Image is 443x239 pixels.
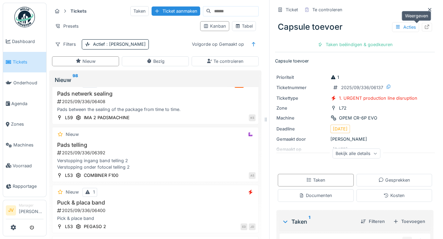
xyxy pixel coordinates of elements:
div: L59 [65,114,73,121]
span: Machines [13,142,43,148]
div: Weergeven [402,11,431,21]
a: Voorraad [3,155,46,176]
div: Acties [392,22,419,32]
div: PEGASO 2 [84,223,106,230]
div: 1 [93,189,95,195]
div: KS [249,114,256,121]
div: Prioriteit [276,74,328,81]
span: Voorraad [13,163,43,169]
div: Zone [276,105,328,111]
div: Taken [306,177,325,183]
div: Kosten [383,192,405,199]
div: ED [240,223,247,230]
div: Bekijk alle details [333,149,380,158]
span: Zones [11,121,43,127]
h3: Puck & placa band [55,199,256,206]
div: Te controleren [312,6,342,13]
div: 1. URGENT production line disruption [339,95,417,101]
div: Verstopping ingang band telling 2 Verstopping onder fotocel telling 2 [55,157,256,170]
div: Pick & place band [55,215,256,222]
p: Capsule toevoer [275,58,435,64]
div: Ticketnummer [276,84,328,91]
h3: Pads telling [55,142,256,148]
div: Taken [282,217,355,226]
div: Taken [130,6,149,16]
a: Rapportage [3,176,46,197]
div: Volgorde op Gemaakt op [189,39,247,49]
div: Machine [276,115,328,121]
div: Te controleren [207,58,244,65]
a: Dashboard [3,31,46,52]
div: Presets [52,21,82,31]
div: Gemaakt door [276,136,328,142]
div: Manager [19,203,43,208]
div: Taken beëindigen & goedkeuren [315,40,395,49]
div: Bezig [146,58,165,65]
a: Zones [3,114,46,135]
div: [DATE] [333,126,348,132]
div: Ticket aanmaken [152,6,200,16]
div: 2025/09/336/06137 [341,84,383,91]
span: Agenda [11,100,43,107]
div: Nieuw [55,76,256,84]
img: Badge_color-CXgf-gQk.svg [14,7,35,27]
div: 2025/09/336/06392 [56,150,256,156]
div: [PERSON_NAME] [276,136,433,142]
div: L53 [65,172,73,179]
span: Rapportage [13,183,43,189]
h3: Pads netwerk sealing [55,90,256,97]
div: Filters [52,39,79,49]
div: Pads between the sealing of the package from time to time. [55,106,256,113]
div: Filteren [358,217,388,226]
div: Tickettype [276,95,328,101]
div: 2025/09/336/06408 [56,98,256,105]
div: OPEM CR-6P EVO [339,115,377,121]
a: Machines [3,135,46,155]
div: Kanban [203,23,226,29]
a: Onderhoud [3,72,46,93]
span: Dashboard [12,38,43,45]
div: Nieuw [76,58,95,65]
a: JV Manager[PERSON_NAME] [6,203,43,219]
div: L53 [65,223,73,230]
a: Tickets [3,52,46,73]
div: JD [249,223,256,230]
div: Nieuw [66,189,79,195]
span: : [PERSON_NAME] [105,42,146,47]
div: IMA 2 PADSMACHINE [84,114,130,121]
div: Nieuw [66,131,79,138]
a: Agenda [3,93,46,114]
div: 2025/09/336/06400 [56,207,256,214]
li: [PERSON_NAME] [19,203,43,217]
span: Onderhoud [13,80,43,86]
div: Deadline [276,126,328,132]
div: L72 [339,105,347,111]
div: AS [249,172,256,179]
div: Capsule toevoer [275,18,435,36]
div: COMBINER F100 [84,172,118,179]
div: Tabel [235,23,253,29]
span: Tickets [13,59,43,65]
div: Documenten [299,192,332,199]
div: 1 [330,74,339,81]
li: JV [6,205,16,215]
div: Actief [93,41,146,47]
sup: 98 [73,76,78,84]
strong: Tickets [68,8,89,14]
sup: 1 [309,217,310,226]
div: Toevoegen [390,217,428,226]
div: Ticket [286,6,298,13]
div: Gesprekken [378,177,410,183]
